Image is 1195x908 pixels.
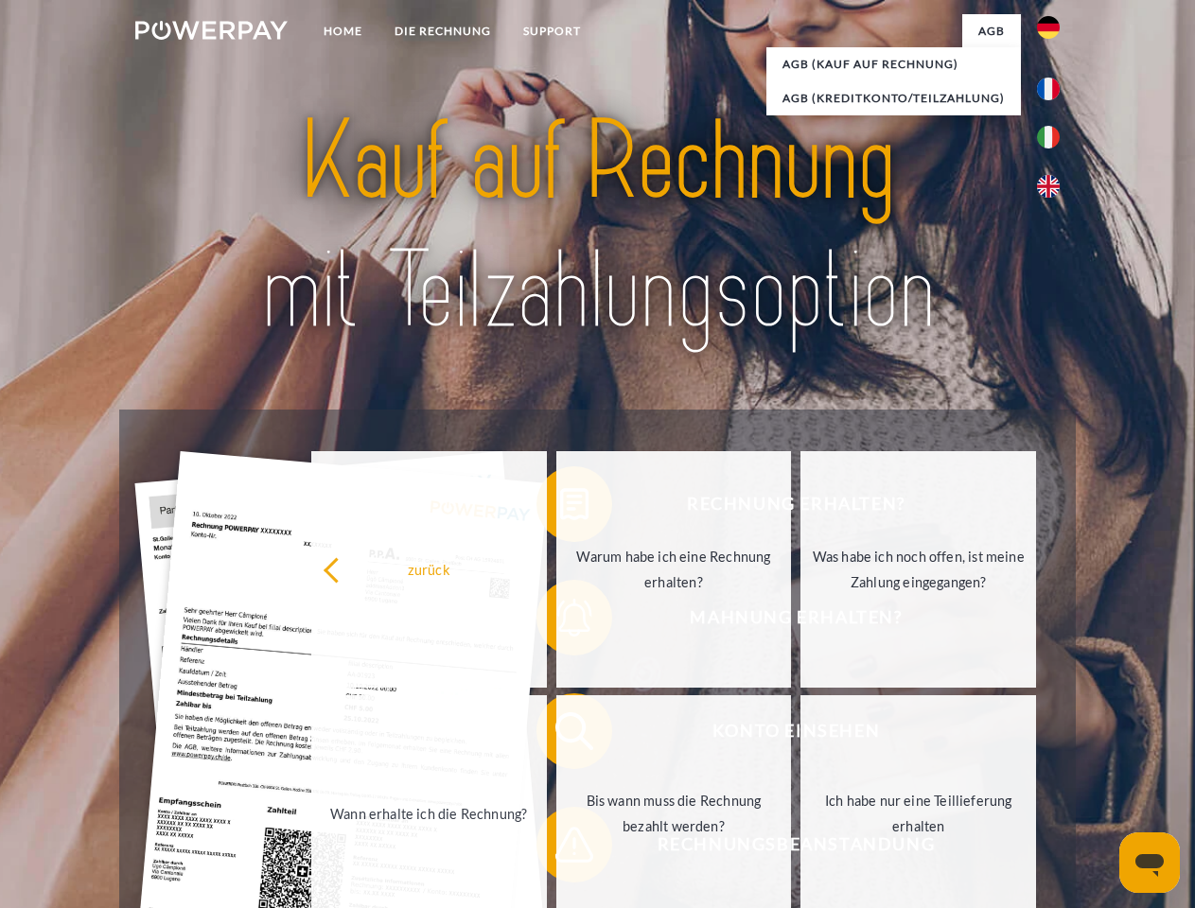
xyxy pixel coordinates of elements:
img: logo-powerpay-white.svg [135,21,288,40]
a: AGB (Kauf auf Rechnung) [766,47,1021,81]
a: SUPPORT [507,14,597,48]
iframe: Schaltfläche zum Öffnen des Messaging-Fensters [1119,832,1180,893]
div: Bis wann muss die Rechnung bezahlt werden? [568,788,781,839]
img: de [1037,16,1060,39]
img: fr [1037,78,1060,100]
div: Warum habe ich eine Rechnung erhalten? [568,544,781,595]
img: en [1037,175,1060,198]
div: Was habe ich noch offen, ist meine Zahlung eingegangen? [812,544,1025,595]
a: DIE RECHNUNG [378,14,507,48]
img: title-powerpay_de.svg [181,91,1014,362]
a: agb [962,14,1021,48]
div: zurück [323,556,536,582]
a: AGB (Kreditkonto/Teilzahlung) [766,81,1021,115]
a: Was habe ich noch offen, ist meine Zahlung eingegangen? [800,451,1036,688]
div: Wann erhalte ich die Rechnung? [323,800,536,826]
div: Ich habe nur eine Teillieferung erhalten [812,788,1025,839]
a: Home [308,14,378,48]
img: it [1037,126,1060,148]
